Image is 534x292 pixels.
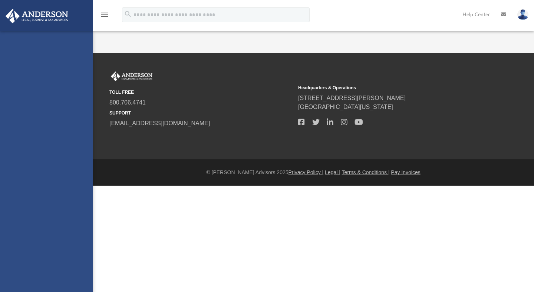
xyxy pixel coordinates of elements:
[298,95,406,101] a: [STREET_ADDRESS][PERSON_NAME]
[124,10,132,18] i: search
[109,99,146,106] a: 800.706.4741
[100,10,109,19] i: menu
[391,169,420,175] a: Pay Invoices
[109,120,210,126] a: [EMAIL_ADDRESS][DOMAIN_NAME]
[298,84,482,91] small: Headquarters & Operations
[93,169,534,176] div: © [PERSON_NAME] Advisors 2025
[298,104,393,110] a: [GEOGRAPHIC_DATA][US_STATE]
[517,9,528,20] img: User Pic
[325,169,340,175] a: Legal |
[342,169,390,175] a: Terms & Conditions |
[289,169,324,175] a: Privacy Policy |
[109,110,293,116] small: SUPPORT
[109,89,293,96] small: TOLL FREE
[100,14,109,19] a: menu
[3,9,70,23] img: Anderson Advisors Platinum Portal
[109,72,154,81] img: Anderson Advisors Platinum Portal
